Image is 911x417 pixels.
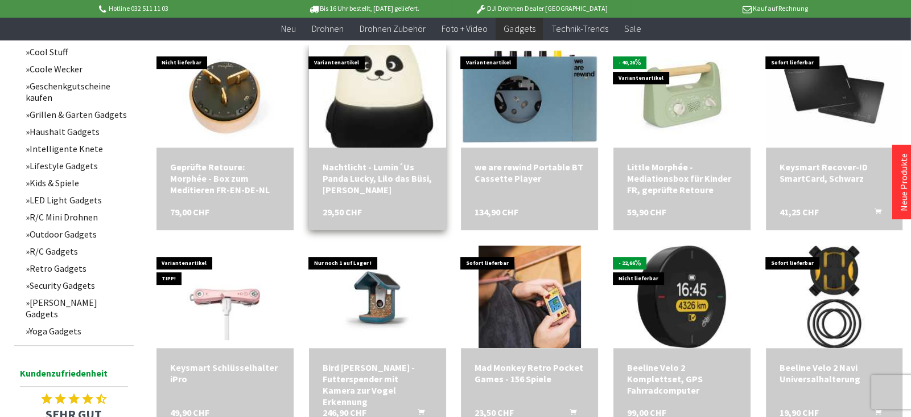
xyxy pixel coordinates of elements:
[616,17,649,40] a: Sale
[170,161,280,195] div: Geprüfte Retoure: Morphée - Box zum Meditieren FR-EN-DE-NL
[20,157,134,174] a: Lifestyle Gadgets
[479,246,581,348] img: Mad Monkey Retro Pocket Games - 156 Spiele
[442,23,488,34] span: Foto + Video
[475,206,518,218] span: 134,90 CHF
[281,23,296,34] span: Neu
[434,17,496,40] a: Foto + Video
[170,161,280,195] a: Geprüfte Retoure: Morphée - Box zum Meditieren FR-EN-DE-NL 79,00 CHF
[898,153,909,211] a: Neue Produkte
[360,23,426,34] span: Drohnen Zubehör
[170,362,280,385] a: Keysmart Schlüsselhalter iPro 49,90 CHF
[20,208,134,226] a: R/C Mini Drohnen
[20,174,134,191] a: Kids & Spiele
[323,362,432,407] a: Bird [PERSON_NAME] - Futterspender mit Kamera zur Vogel Erkennung 246,90 CHF In den Warenkorb
[20,294,134,322] a: [PERSON_NAME] Gadgets
[20,366,128,387] span: Kundenzufriedenheit
[312,23,344,34] span: Drohnen
[20,140,134,157] a: Intelligente Knete
[627,362,737,396] div: Beeline Velo 2 Komplettset, GPS Fahrradcomputer
[97,2,274,15] p: Hotline 032 511 11 03
[275,2,452,15] p: Bis 16 Uhr bestellt, [DATE] geliefert.
[20,106,134,123] a: Grillen & Garten Gadgets
[20,60,134,77] a: Coole Wecker
[20,43,134,60] a: Cool Stuff
[624,23,641,34] span: Sale
[627,161,737,195] a: Little Morphée - Mediationsbox für Kinder FR, geprüfte Retoure 59,90 CHF
[170,206,209,218] span: 79,00 CHF
[156,254,294,340] img: Keysmart Schlüsselhalter iPro
[630,246,733,348] img: Beeline Velo 2 Komplettset, GPS Fahrradcomputer
[551,23,608,34] span: Technik-Trends
[323,362,432,407] div: Bird [PERSON_NAME] - Futterspender mit Kamera zur Vogel Erkennung
[475,161,584,184] a: we are rewind Portable BT Cassette Player 134,90 CHF
[20,243,134,260] a: R/C Gadgets
[323,206,362,218] span: 29,50 CHF
[630,2,808,15] p: Kauf auf Rechnung
[766,45,902,148] img: Keysmart Recover-ID SmartCard, Schwarz
[496,17,543,40] a: Gadgets
[780,362,889,385] a: Beeline Velo 2 Navi Universalhalterung 19,90 CHF In den Warenkorb
[627,161,737,195] div: Little Morphée - Mediationsbox für Kinder FR, geprüfte Retoure
[780,161,889,184] div: Keysmart Recover-ID SmartCard, Schwarz
[475,362,584,385] a: Mad Monkey Retro Pocket Games - 156 Spiele 23,50 CHF In den Warenkorb
[20,191,134,208] a: LED Light Gadgets
[20,322,134,340] a: Yoga Gadgets
[780,362,889,385] div: Beeline Velo 2 Navi Universalhalterung
[304,17,352,40] a: Drohnen
[352,17,434,40] a: Drohnen Zubehör
[170,362,280,385] div: Keysmart Schlüsselhalter iPro
[20,123,134,140] a: Haushalt Gadgets
[780,161,889,184] a: Keysmart Recover-ID SmartCard, Schwarz 41,25 CHF In den Warenkorb
[627,206,666,218] span: 59,90 CHF
[273,17,304,40] a: Neu
[20,277,134,294] a: Security Gadgets
[461,50,598,142] img: we are rewind Portable BT Cassette Player
[636,51,727,142] img: Little Morphée - Mediationsbox für Kinder FR, geprüfte Retoure
[780,206,819,218] span: 41,25 CHF
[20,77,134,106] a: Geschenkgutscheine kaufen
[783,246,885,348] img: Beeline Velo 2 Navi Universalhalterung
[20,226,134,243] a: Outdoor Gadgets
[475,362,584,385] div: Mad Monkey Retro Pocket Games - 156 Spiele
[311,24,444,168] img: Nachtlicht - Lumin´Us Panda Lucky, Lilo das Büsi, Basil der Hase
[860,206,888,221] button: In den Warenkorb
[323,161,432,195] a: Nachtlicht - Lumin´Us Panda Lucky, Lilo das Büsi, [PERSON_NAME] 29,50 CHF
[323,161,432,195] div: Nachtlicht - Lumin´Us Panda Lucky, Lilo das Büsi, [PERSON_NAME]
[309,254,446,340] img: Bird Buddy Vogelhaus - Futterspender mit Kamera zur Vogel Erkennung
[627,362,737,396] a: Beeline Velo 2 Komplettset, GPS Fahrradcomputer 99,00 CHF
[475,161,584,184] div: we are rewind Portable BT Cassette Player
[504,23,535,34] span: Gadgets
[452,2,630,15] p: DJI Drohnen Dealer [GEOGRAPHIC_DATA]
[20,260,134,277] a: Retro Gadgets
[174,45,276,148] img: Geprüfte Retoure: Morphée - Box zum Meditieren FR-EN-DE-NL
[543,17,616,40] a: Technik-Trends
